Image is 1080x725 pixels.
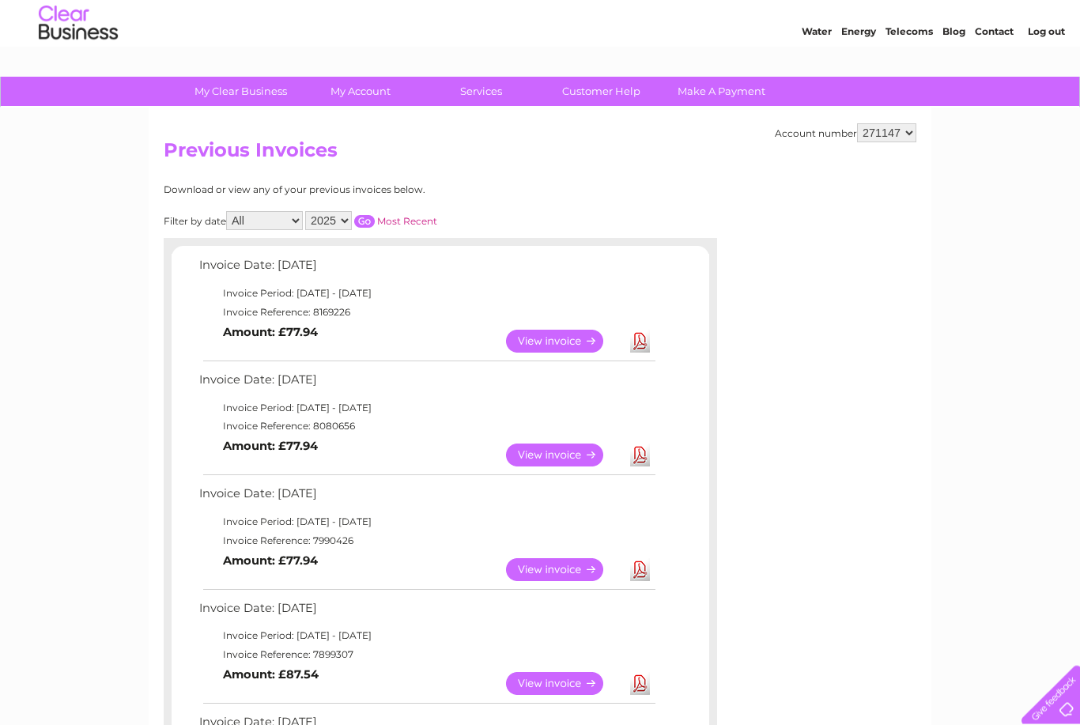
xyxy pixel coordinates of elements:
[886,67,933,79] a: Telecoms
[775,124,916,143] div: Account number
[942,67,965,79] a: Blog
[195,484,658,513] td: Invoice Date: [DATE]
[223,668,319,682] b: Amount: £87.54
[164,140,916,170] h2: Previous Invoices
[630,444,650,467] a: Download
[176,77,306,107] a: My Clear Business
[630,673,650,696] a: Download
[782,8,891,28] a: 0333 014 3131
[195,513,658,532] td: Invoice Period: [DATE] - [DATE]
[223,440,318,454] b: Amount: £77.94
[195,599,658,628] td: Invoice Date: [DATE]
[506,673,622,696] a: View
[164,212,579,231] div: Filter by date
[195,399,658,418] td: Invoice Period: [DATE] - [DATE]
[377,216,437,228] a: Most Recent
[841,67,876,79] a: Energy
[195,532,658,551] td: Invoice Reference: 7990426
[195,304,658,323] td: Invoice Reference: 8169226
[536,77,667,107] a: Customer Help
[506,330,622,353] a: View
[195,255,658,285] td: Invoice Date: [DATE]
[195,646,658,665] td: Invoice Reference: 7899307
[195,285,658,304] td: Invoice Period: [DATE] - [DATE]
[1028,67,1065,79] a: Log out
[416,77,546,107] a: Services
[630,559,650,582] a: Download
[168,9,915,77] div: Clear Business is a trading name of Verastar Limited (registered in [GEOGRAPHIC_DATA] No. 3667643...
[164,185,579,196] div: Download or view any of your previous invoices below.
[975,67,1014,79] a: Contact
[223,326,318,340] b: Amount: £77.94
[195,370,658,399] td: Invoice Date: [DATE]
[195,627,658,646] td: Invoice Period: [DATE] - [DATE]
[38,41,119,89] img: logo.png
[656,77,787,107] a: Make A Payment
[506,444,622,467] a: View
[630,330,650,353] a: Download
[802,67,832,79] a: Water
[223,554,318,568] b: Amount: £77.94
[296,77,426,107] a: My Account
[195,417,658,436] td: Invoice Reference: 8080656
[506,559,622,582] a: View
